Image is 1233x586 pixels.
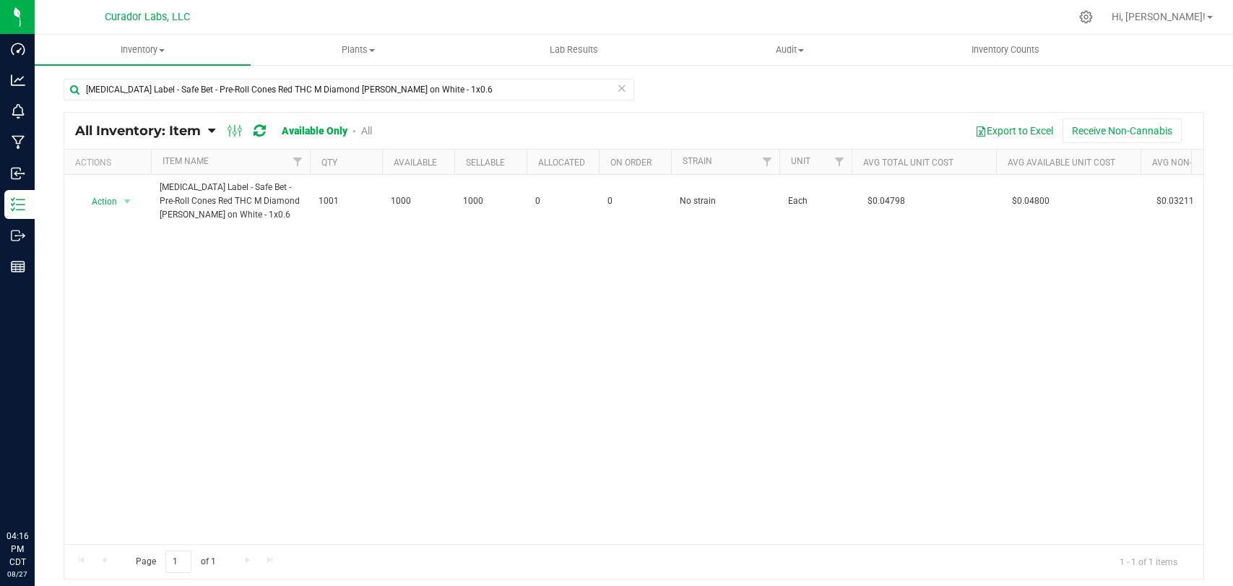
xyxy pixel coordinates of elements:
span: 1 - 1 of 1 items [1108,551,1189,572]
inline-svg: Inventory [11,197,25,212]
a: Qty [321,158,337,168]
span: No strain [680,194,771,208]
span: 1000 [463,194,518,208]
span: Clear [617,79,627,98]
span: 0 [535,194,590,208]
a: Avg Available Unit Cost [1008,158,1115,168]
a: All Inventory: Item [75,123,208,139]
inline-svg: Reports [11,259,25,274]
div: Actions [75,158,145,168]
input: 1 [165,551,191,573]
inline-svg: Dashboard [11,42,25,56]
a: Strain [683,156,712,166]
span: 0 [607,194,662,208]
button: Receive Non-Cannabis [1063,119,1182,143]
span: Lab Results [530,43,618,56]
input: Search Item Name, Retail Display Name, SKU, Part Number... [64,79,634,100]
a: Filter [828,150,852,174]
a: All [361,125,372,137]
span: select [118,191,137,212]
span: Audit [683,43,897,56]
div: Manage settings [1077,10,1095,24]
span: $0.04800 [1005,191,1057,212]
a: Available Only [282,125,347,137]
inline-svg: Monitoring [11,104,25,119]
span: 1001 [319,194,373,208]
span: $0.04798 [860,191,912,212]
iframe: Resource center [14,470,58,514]
inline-svg: Manufacturing [11,135,25,150]
a: Unit [791,156,810,166]
a: Inventory [35,35,251,65]
span: 1000 [391,194,446,208]
span: [MEDICAL_DATA] Label - Safe Bet - Pre-Roll Cones Red THC M Diamond [PERSON_NAME] on White - 1x0.6 [160,181,301,223]
inline-svg: Analytics [11,73,25,87]
p: 08/27 [7,569,28,579]
inline-svg: Inbound [11,166,25,181]
a: Item Name [163,156,209,166]
a: Allocated [538,158,585,168]
inline-svg: Outbound [11,228,25,243]
a: Audit [682,35,898,65]
a: Plants [251,35,467,65]
a: Available [394,158,437,168]
span: Page of 1 [124,551,228,573]
a: On Order [610,158,652,168]
button: Export to Excel [966,119,1063,143]
span: $0.03211 [1149,191,1201,212]
p: 04:16 PM CDT [7,530,28,569]
span: Hi, [PERSON_NAME]! [1112,11,1206,22]
a: Avg Total Unit Cost [863,158,953,168]
span: Inventory [35,43,251,56]
span: Inventory Counts [952,43,1059,56]
span: All Inventory: Item [75,123,201,139]
a: Filter [756,150,779,174]
span: Each [788,194,843,208]
a: Inventory Counts [897,35,1113,65]
a: Lab Results [466,35,682,65]
span: Curador Labs, LLC [105,11,190,23]
span: Plants [251,43,466,56]
span: Action [79,191,118,212]
iframe: Resource center unread badge [43,468,60,486]
a: Filter [286,150,310,174]
a: Sellable [466,158,505,168]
